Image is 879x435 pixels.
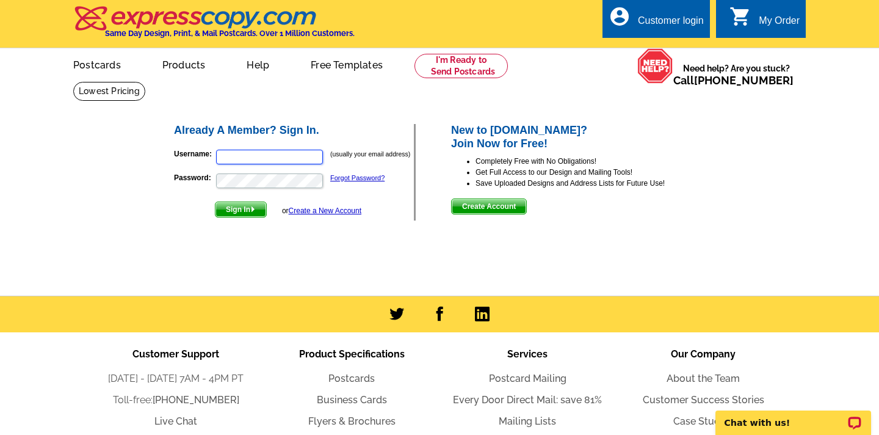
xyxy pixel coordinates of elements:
div: or [282,205,361,216]
a: [PHONE_NUMBER] [694,74,794,87]
li: Get Full Access to our Design and Mailing Tools! [476,167,707,178]
a: [PHONE_NUMBER] [153,394,239,406]
a: Postcards [328,373,375,384]
a: Help [227,49,289,78]
small: (usually your email address) [330,150,410,158]
span: Call [673,74,794,87]
span: Customer Support [132,348,219,360]
span: Need help? Are you stuck? [673,62,800,87]
div: My Order [759,15,800,32]
a: Flyers & Brochures [308,415,396,427]
a: Mailing Lists [499,415,556,427]
a: account_circle Customer login [609,13,704,29]
img: button-next-arrow-white.png [250,207,256,212]
a: Free Templates [291,49,402,78]
img: help [637,48,673,84]
li: Toll-free: [88,393,264,408]
div: Customer login [638,15,704,32]
li: Save Uploaded Designs and Address Lists for Future Use! [476,178,707,189]
a: shopping_cart My Order [729,13,800,29]
a: Live Chat [154,415,197,427]
h2: Already A Member? Sign In. [174,124,414,137]
i: account_circle [609,5,631,27]
i: shopping_cart [729,5,751,27]
a: Forgot Password? [330,174,385,181]
span: Services [507,348,548,360]
a: Postcard Mailing [489,373,566,384]
h4: Same Day Design, Print, & Mail Postcards. Over 1 Million Customers. [105,29,355,38]
label: Password: [174,172,215,183]
span: Product Specifications [299,348,405,360]
a: Every Door Direct Mail: save 81% [453,394,602,406]
a: Business Cards [317,394,387,406]
h2: New to [DOMAIN_NAME]? Join Now for Free! [451,124,707,150]
a: Postcards [54,49,140,78]
a: Same Day Design, Print, & Mail Postcards. Over 1 Million Customers. [73,15,355,38]
iframe: LiveChat chat widget [707,397,879,435]
span: Create Account [452,199,526,214]
li: [DATE] - [DATE] 7AM - 4PM PT [88,371,264,386]
a: Case Studies [673,415,733,427]
button: Sign In [215,202,267,217]
span: Sign In [215,202,266,217]
a: Products [143,49,225,78]
li: Completely Free with No Obligations! [476,156,707,167]
a: Create a New Account [289,207,361,215]
a: About the Team [667,373,740,384]
span: Our Company [671,348,736,360]
label: Username: [174,148,215,159]
a: Customer Success Stories [643,394,764,406]
button: Create Account [451,199,527,214]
